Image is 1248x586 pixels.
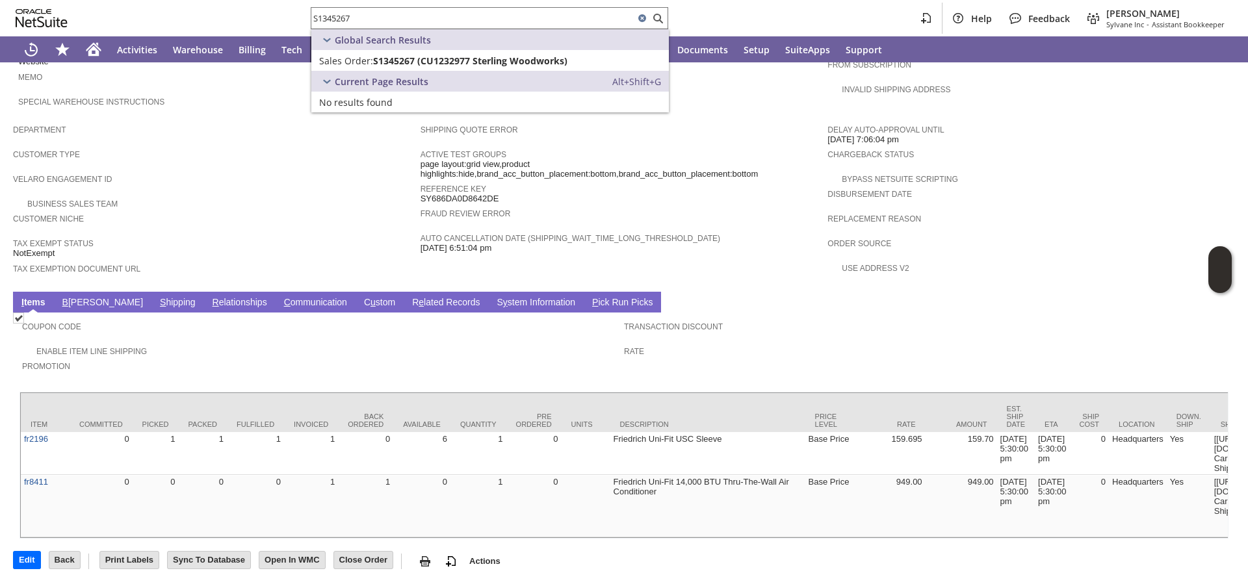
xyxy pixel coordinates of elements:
[1109,432,1167,475] td: Headquarters
[1079,413,1099,428] div: Ship Cost
[284,475,338,537] td: 1
[827,134,899,145] span: [DATE] 7:06:04 pm
[36,347,147,356] a: Enable Item Line Shipping
[393,432,450,475] td: 6
[227,475,284,537] td: 0
[506,475,562,537] td: 0
[47,36,78,62] div: Shortcuts
[926,432,997,475] td: 159.70
[421,194,499,204] span: SY686DA0D8642DE
[838,36,890,62] a: Support
[133,432,179,475] td: 1
[86,42,101,57] svg: Home
[827,214,921,223] a: Replacement reason
[21,297,24,307] span: I
[842,85,950,94] a: Invalid Shipping Address
[55,42,70,57] svg: Shortcuts
[460,420,497,428] div: Quantity
[31,420,60,428] div: Item
[284,432,338,475] td: 1
[284,297,291,307] span: C
[1106,7,1225,19] span: [PERSON_NAME]
[842,264,909,273] a: Use Address V2
[160,297,166,307] span: S
[1106,19,1144,29] span: Sylvane Inc
[319,55,373,67] span: Sales Order:
[815,413,844,428] div: Price Level
[370,297,376,307] span: u
[997,432,1035,475] td: [DATE] 5:30:00 pm
[744,44,770,56] span: Setup
[361,297,398,309] a: Custom
[421,159,822,179] span: page layout:grid view,product highlights:hide,brand_acc_button_placement:bottom,brand_acc_button_...
[13,214,84,223] a: Customer Niche
[335,75,428,88] span: Current Page Results
[13,264,140,274] a: Tax Exemption Document URL
[827,150,914,159] a: Chargeback Status
[13,239,94,248] a: Tax Exempt Status
[133,475,179,537] td: 0
[421,185,486,194] a: Reference Key
[589,297,656,309] a: Pick Run Picks
[22,362,70,371] a: Promotion
[62,297,68,307] span: B
[805,432,854,475] td: Base Price
[179,475,227,537] td: 0
[70,475,133,537] td: 0
[1069,475,1109,537] td: 0
[142,420,169,428] div: Picked
[997,475,1035,537] td: [DATE] 5:30:00 pm
[13,175,112,184] a: Velaro Engagement ID
[777,36,838,62] a: SuiteApps
[294,420,328,428] div: Invoiced
[419,297,424,307] span: e
[373,55,567,67] span: S1345267 (CU1232977 Sterling Woodworks)
[854,475,926,537] td: 949.00
[1167,432,1211,475] td: Yes
[610,475,805,537] td: Friedrich Uni-Fit 14,000 BTU Thru-The-Wall Air Conditioner
[571,420,601,428] div: Units
[13,125,66,134] a: Department
[592,297,598,307] span: P
[18,73,42,82] a: Memo
[23,42,39,57] svg: Recent Records
[503,297,508,307] span: y
[464,556,506,566] a: Actions
[620,420,796,428] div: Description
[785,44,830,56] span: SuiteApps
[827,239,891,248] a: Order Source
[227,432,284,475] td: 1
[173,44,223,56] span: Warehouse
[18,97,164,107] a: Special Warehouse Instructions
[274,36,310,62] a: Tech
[846,44,882,56] span: Support
[49,552,80,568] input: Back
[827,60,911,70] a: From Subscription
[1045,420,1059,428] div: ETA
[281,297,350,309] a: Communication
[1035,432,1069,475] td: [DATE] 5:30:00 pm
[311,10,634,26] input: Search
[213,297,219,307] span: R
[1208,246,1232,293] iframe: Click here to launch Oracle Guided Learning Help Panel
[16,9,68,27] svg: logo
[335,34,431,46] span: Global Search Results
[168,552,250,568] input: Sync To Database
[334,552,393,568] input: Close Order
[259,552,325,568] input: Open In WMC
[393,475,450,537] td: 0
[805,475,854,537] td: Base Price
[13,312,24,324] img: Checked
[209,297,270,309] a: Relationships
[79,420,123,428] div: Committed
[13,248,55,259] span: NotExempt
[421,243,492,253] span: [DATE] 6:51:04 pm
[188,420,217,428] div: Packed
[59,297,146,309] a: B[PERSON_NAME]
[1069,432,1109,475] td: 0
[70,432,133,475] td: 0
[1035,475,1069,537] td: [DATE] 5:30:00 pm
[18,297,49,309] a: Items
[1028,12,1070,25] span: Feedback
[22,322,81,331] a: Coupon Code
